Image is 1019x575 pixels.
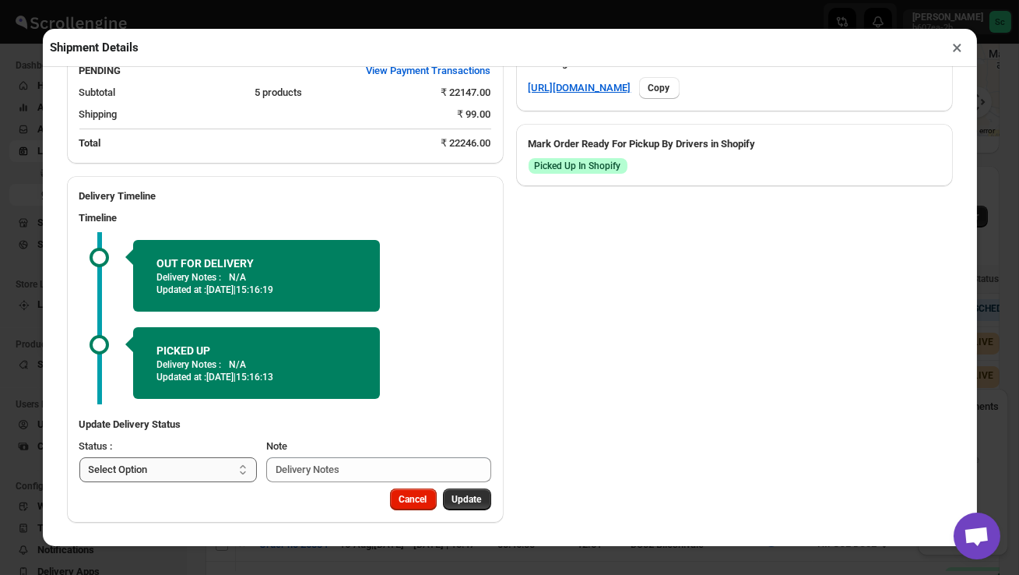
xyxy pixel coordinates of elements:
div: Shipping [79,107,445,122]
input: Delivery Notes [266,457,491,482]
button: Update [443,489,491,510]
h3: Timeline [79,210,491,226]
span: [DATE] | 15:16:19 [206,284,273,295]
p: N/A [229,271,246,284]
div: ₹ 22147.00 [441,85,491,101]
span: Update [452,493,482,506]
span: Note [266,440,287,452]
p: N/A [229,358,246,371]
button: View Payment Transactions [357,58,501,83]
h3: Update Delivery Status [79,417,491,432]
div: 5 products [255,85,429,101]
b: Total [79,137,101,149]
p: Delivery Notes : [156,271,221,284]
span: Picked Up In Shopify [535,160,621,172]
a: Open chat [954,513,1000,559]
span: View Payment Transactions [367,63,491,79]
p: Updated at : [156,284,357,296]
span: Cancel [399,493,427,506]
p: Updated at : [156,371,357,383]
a: [URL][DOMAIN_NAME] [529,80,631,96]
h2: OUT FOR DELIVERY [156,256,357,271]
h2: Delivery Timeline [79,189,491,204]
button: Copy [639,77,680,99]
h3: Mark Order Ready For Pickup By Drivers in Shopify [529,136,940,152]
div: ₹ 22246.00 [441,136,491,151]
div: ₹ 99.00 [458,107,491,122]
h2: Shipment Details [51,40,139,55]
div: Subtotal [79,85,243,101]
span: [DATE] | 15:16:13 [206,372,273,383]
h2: PICKED UP [156,343,357,358]
p: Delivery Notes : [156,358,221,371]
span: Copy [648,82,670,94]
h2: PENDING [79,63,121,79]
button: Cancel [390,489,437,510]
button: × [947,37,969,58]
span: Status : [79,440,113,452]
